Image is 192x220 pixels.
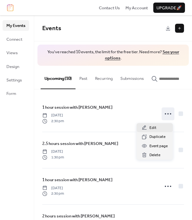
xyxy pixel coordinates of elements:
span: Edit [149,125,156,131]
span: Event page [149,143,168,149]
span: My Account [125,5,148,11]
a: My Events [3,20,29,30]
span: [DATE] [42,149,64,155]
button: Upgrade🚀 [153,3,185,13]
button: Upcoming (10) [41,66,76,89]
a: My Account [125,4,148,11]
a: 1 hour session with [PERSON_NAME] [42,104,112,111]
button: Past [76,66,91,88]
span: 1:30 pm [42,155,64,160]
a: 2 hours session with [PERSON_NAME] [42,213,115,220]
a: Design [3,61,29,72]
a: 1 hour session with [PERSON_NAME] [42,176,112,183]
span: Design [6,63,19,70]
span: Form [6,90,16,97]
span: 2:30 pm [42,191,64,197]
span: Events [42,22,61,34]
a: Contact Us [99,4,120,11]
span: [DATE] [42,185,64,191]
a: Settings [3,75,29,85]
span: [DATE] [42,113,64,118]
span: Settings [6,77,22,83]
img: logo [7,4,13,11]
a: Form [3,88,29,98]
a: Views [3,47,29,58]
span: Delete [149,152,160,158]
a: Connect [3,34,29,44]
span: Contact Us [99,5,120,11]
span: Duplicate [149,134,165,140]
span: 2:30 pm [42,118,64,124]
span: My Events [6,22,25,29]
span: 1 hour session with [PERSON_NAME] [42,104,112,111]
span: Views [6,50,18,56]
span: Upgrade 🚀 [156,5,182,11]
button: Recurring [91,66,116,88]
button: Submissions [116,66,148,88]
span: Connect [6,36,22,43]
span: 2 hours session with [PERSON_NAME] [42,213,115,219]
span: You've reached 10 events, the limit for the free tier. Need more? . [44,49,182,61]
a: See your options [105,48,179,62]
a: 2.5 hours session with [PERSON_NAME] [42,140,118,147]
